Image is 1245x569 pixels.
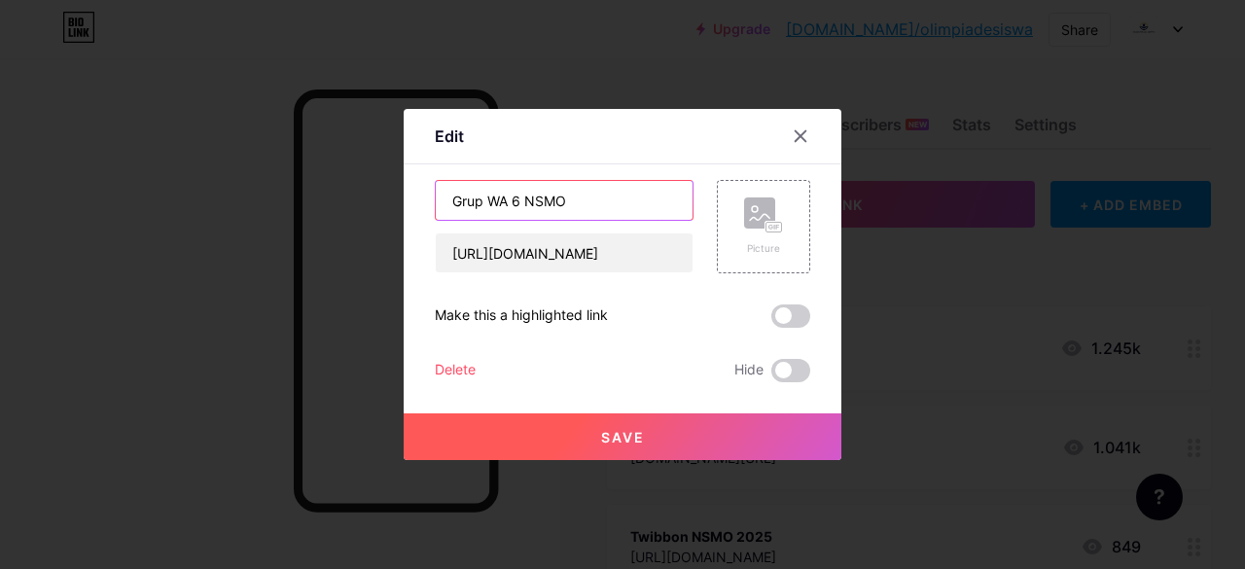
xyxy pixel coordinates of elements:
div: Delete [435,359,476,382]
button: Save [404,413,841,460]
span: Save [601,429,645,445]
div: Make this a highlighted link [435,304,608,328]
div: Edit [435,124,464,148]
div: Picture [744,241,783,256]
span: Hide [734,359,764,382]
input: URL [436,233,693,272]
input: Title [436,181,693,220]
